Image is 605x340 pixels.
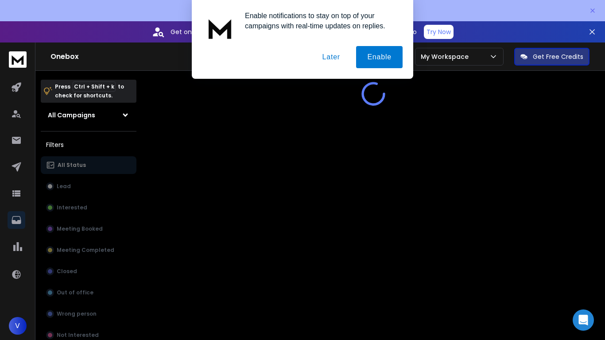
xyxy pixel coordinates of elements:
div: Open Intercom Messenger [573,309,594,331]
img: notification icon [202,11,238,46]
p: Press to check for shortcuts. [55,82,124,100]
button: All Campaigns [41,106,136,124]
button: V [9,317,27,335]
div: Enable notifications to stay on top of your campaigns with real-time updates on replies. [238,11,403,31]
button: Later [311,46,351,68]
span: Ctrl + Shift + k [73,81,116,92]
button: Enable [356,46,403,68]
h3: Filters [41,139,136,151]
h1: All Campaigns [48,111,95,120]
